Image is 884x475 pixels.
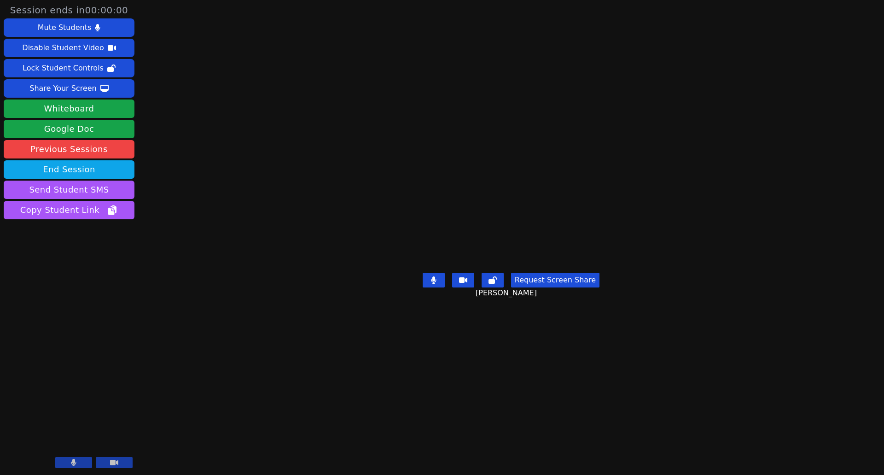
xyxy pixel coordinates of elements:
[4,100,134,118] button: Whiteboard
[4,79,134,98] button: Share Your Screen
[4,18,134,37] button: Mute Students
[4,160,134,179] button: End Session
[4,120,134,138] a: Google Doc
[20,204,118,217] span: Copy Student Link
[4,201,134,219] button: Copy Student Link
[4,59,134,77] button: Lock Student Controls
[476,287,539,299] span: [PERSON_NAME]
[38,20,91,35] div: Mute Students
[10,4,128,17] span: Session ends in
[29,81,97,96] div: Share Your Screen
[4,181,134,199] button: Send Student SMS
[511,273,599,287] button: Request Screen Share
[85,5,128,16] time: 00:00:00
[4,140,134,158] a: Previous Sessions
[4,39,134,57] button: Disable Student Video
[22,41,104,55] div: Disable Student Video
[23,61,104,76] div: Lock Student Controls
